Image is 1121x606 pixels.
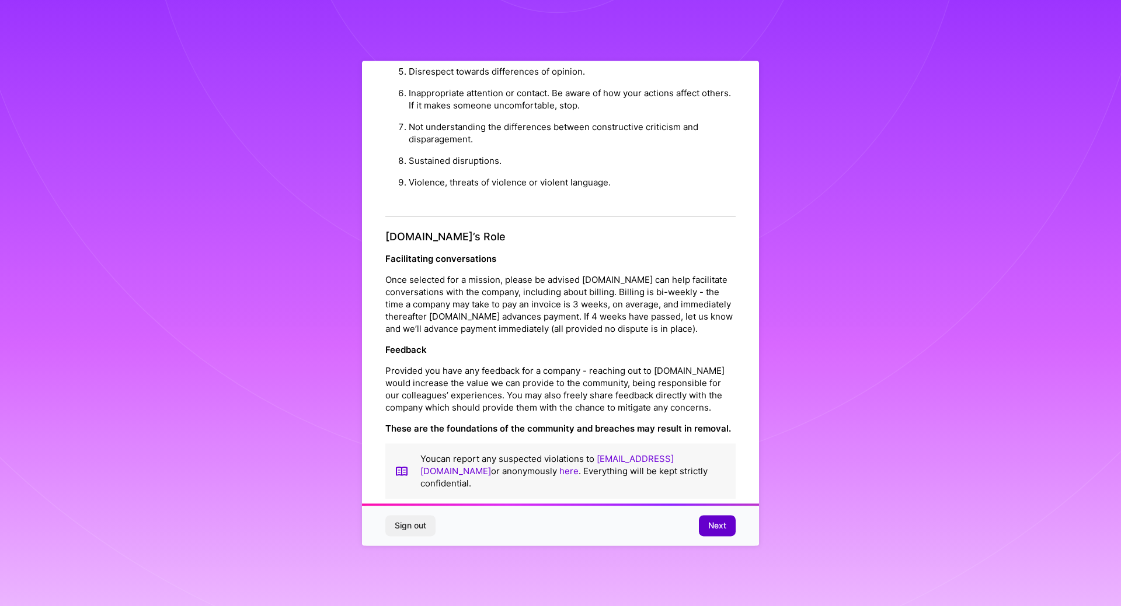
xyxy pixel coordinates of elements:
a: [EMAIL_ADDRESS][DOMAIN_NAME] [420,453,674,477]
button: Sign out [385,515,436,536]
li: Not understanding the differences between constructive criticism and disparagement. [409,117,736,150]
p: Provided you have any feedback for a company - reaching out to [DOMAIN_NAME] would increase the v... [385,365,736,414]
li: Inappropriate attention or contact. Be aware of how your actions affect others. If it makes someo... [409,83,736,117]
strong: These are the foundations of the community and breaches may result in removal. [385,423,731,434]
h4: [DOMAIN_NAME]’s Role [385,231,736,244]
button: Next [699,515,736,536]
p: Once selected for a mission, please be advised [DOMAIN_NAME] can help facilitate conversations wi... [385,274,736,335]
span: Next [708,520,726,531]
li: Disrespect towards differences of opinion. [409,61,736,83]
li: Violence, threats of violence or violent language. [409,172,736,194]
strong: Facilitating conversations [385,253,496,264]
li: Sustained disruptions. [409,150,736,172]
p: You can report any suspected violations to or anonymously . Everything will be kept strictly conf... [420,453,726,489]
img: book icon [395,453,409,489]
strong: Feedback [385,344,427,355]
span: Sign out [395,520,426,531]
a: here [559,465,579,477]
